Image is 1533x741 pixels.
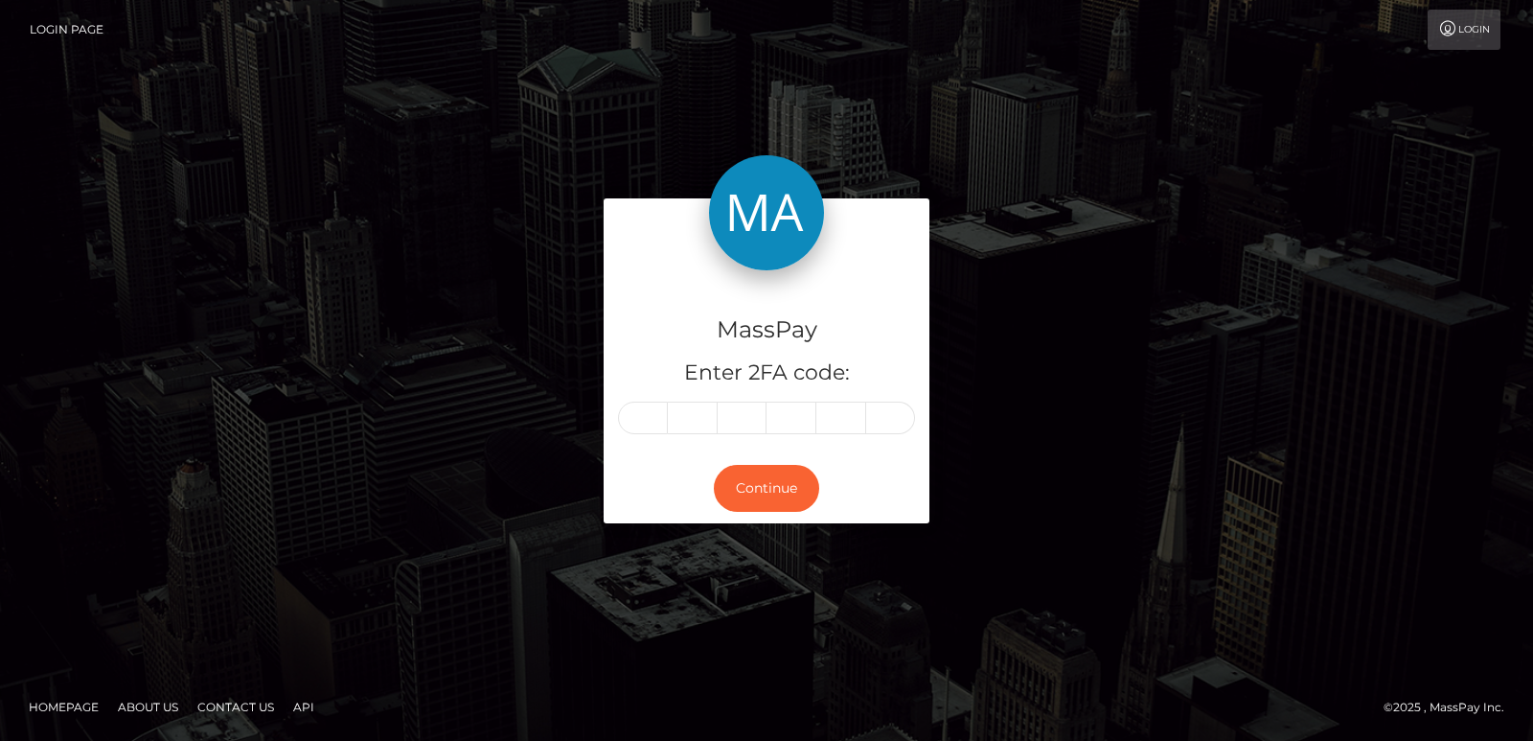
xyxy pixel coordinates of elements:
a: Login Page [30,10,103,50]
a: Homepage [21,692,106,722]
a: Contact Us [190,692,282,722]
h5: Enter 2FA code: [618,359,915,388]
div: © 2025 , MassPay Inc. [1384,697,1519,718]
a: API [286,692,322,722]
a: About Us [110,692,186,722]
button: Continue [714,465,819,512]
h4: MassPay [618,313,915,347]
img: MassPay [709,155,824,270]
a: Login [1428,10,1500,50]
